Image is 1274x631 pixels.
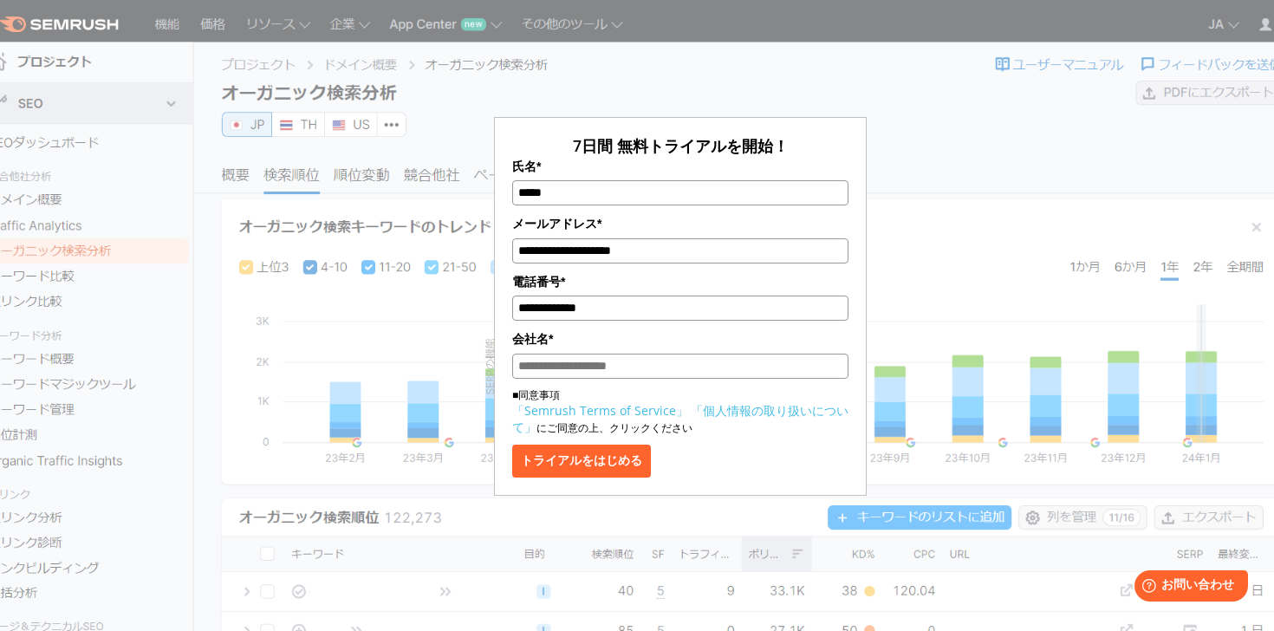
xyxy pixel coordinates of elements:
button: トライアルをはじめる [512,445,651,478]
iframe: Help widget launcher [1120,563,1255,612]
span: 7日間 無料トライアルを開始！ [573,135,789,156]
a: 「個人情報の取り扱いについて」 [512,402,848,435]
label: メールアドレス* [512,214,848,233]
label: 電話番号* [512,272,848,291]
a: 「Semrush Terms of Service」 [512,402,688,419]
p: ■同意事項 にご同意の上、クリックください [512,387,848,436]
